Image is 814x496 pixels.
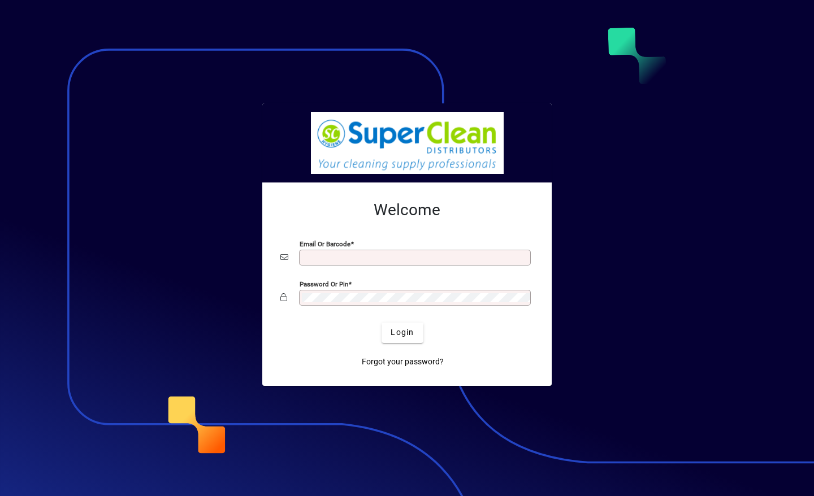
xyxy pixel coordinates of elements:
h2: Welcome [280,201,534,220]
span: Forgot your password? [362,356,444,368]
mat-label: Password or Pin [300,280,348,288]
mat-label: Email or Barcode [300,240,350,247]
a: Forgot your password? [357,352,448,372]
span: Login [391,327,414,338]
button: Login [382,323,423,343]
